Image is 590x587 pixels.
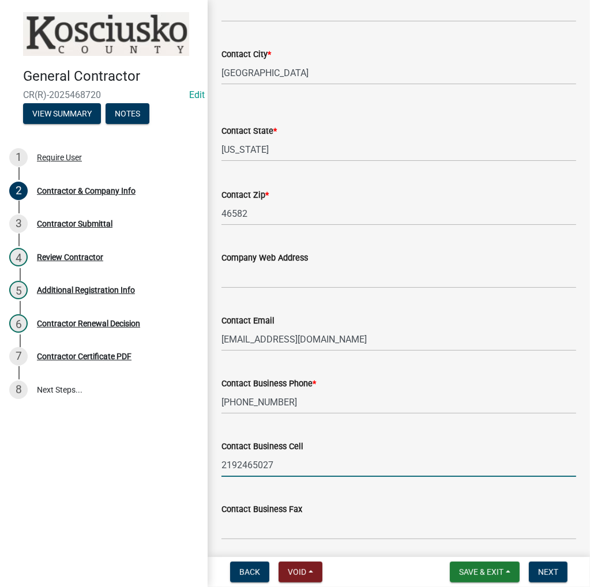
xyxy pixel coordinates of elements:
[221,127,277,136] label: Contact State
[221,506,302,514] label: Contact Business Fax
[189,89,205,100] wm-modal-confirm: Edit Application Number
[106,110,149,119] wm-modal-confirm: Notes
[106,103,149,124] button: Notes
[37,153,82,161] div: Require User
[37,220,112,228] div: Contractor Submittal
[23,110,101,119] wm-modal-confirm: Summary
[37,187,136,195] div: Contractor & Company Info
[37,319,140,328] div: Contractor Renewal Decision
[221,254,308,262] label: Company Web Address
[9,281,28,299] div: 5
[221,380,316,388] label: Contact Business Phone
[23,103,101,124] button: View Summary
[37,352,131,360] div: Contractor Certificate PDF
[189,89,205,100] a: Edit
[9,182,28,200] div: 2
[529,562,568,582] button: Next
[37,253,103,261] div: Review Contractor
[230,562,269,582] button: Back
[9,248,28,266] div: 4
[9,347,28,366] div: 7
[221,443,303,451] label: Contact Business Cell
[9,381,28,399] div: 8
[9,148,28,167] div: 1
[23,12,189,56] img: Kosciusko County, Indiana
[9,314,28,333] div: 6
[9,215,28,233] div: 3
[450,562,520,582] button: Save & Exit
[23,89,185,100] span: CR(R)-2025468720
[37,286,135,294] div: Additional Registration Info
[239,567,260,577] span: Back
[538,567,558,577] span: Next
[288,567,306,577] span: Void
[23,68,198,85] h4: General Contractor
[221,317,275,325] label: Contact Email
[221,51,271,59] label: Contact City
[279,562,322,582] button: Void
[221,191,269,200] label: Contact Zip
[459,567,503,577] span: Save & Exit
